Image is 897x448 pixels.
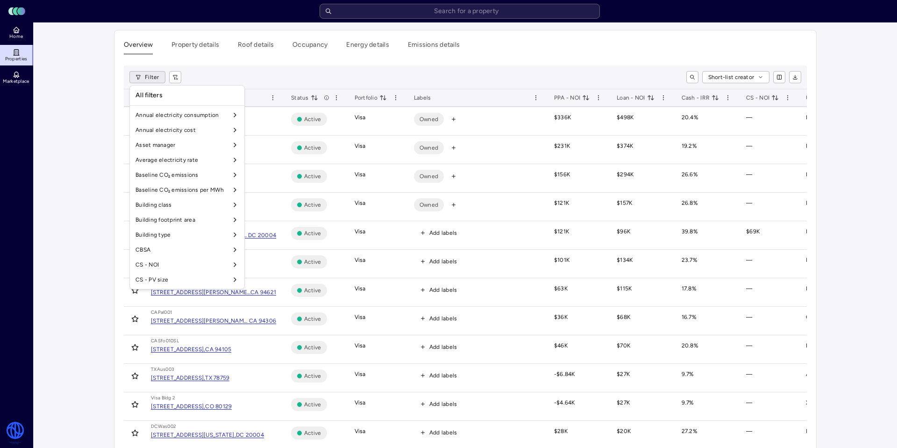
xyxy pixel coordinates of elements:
[132,212,242,227] div: Building footprint area
[132,272,242,287] div: CS - PV size
[132,108,242,123] div: Annual electricity consumption
[132,257,242,272] div: CS - NOI
[132,197,242,212] div: Building class
[132,123,242,137] div: Annual electricity cost
[132,167,242,182] div: Baseline CO₂ emissions
[132,137,242,152] div: Asset manager
[132,242,242,257] div: CBSA
[132,227,242,242] div: Building type
[132,182,242,197] div: Baseline CO₂ emissions per MWh
[132,87,242,103] div: All filters
[132,152,242,167] div: Average electricity rate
